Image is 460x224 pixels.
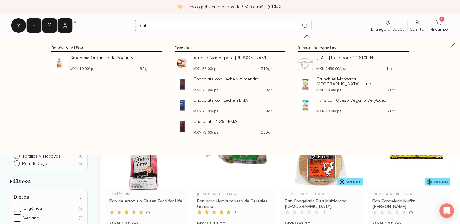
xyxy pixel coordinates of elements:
span: MXN 35.00 / pz [193,67,219,70]
a: Sucursales 📍 [81,38,123,50]
span: 1 [439,17,444,22]
a: Entrega a: 03103 [368,19,407,32]
span: MXN 75.00 / pz [193,109,219,113]
div: (2) [79,215,84,221]
a: Smoothie Orgánico de Yogurt y FrutasSmoothie Orgánico de Yogurt y ...MXN 19.00/ pz90 gr [51,55,162,70]
h4: Dietas [14,194,29,200]
img: check [177,4,183,9]
p: Pan de Caja [22,161,47,166]
span: MXN 19.00 / pz [70,67,95,70]
img: Chocolate con Leche y Almendras [175,76,190,92]
img: Producto en sesión de fotos [298,55,313,70]
div: ( 6 ) [78,153,84,159]
span: Entrega a: 03103 [371,26,405,32]
span: MXN 75.00 / pz [193,131,219,134]
img: Smoothie Orgánico de Yogurt y Frutas [51,55,67,70]
a: Otras categorías [298,45,337,50]
span: Arroz al Vapor para [PERSON_NAME]... [193,55,272,60]
span: Puffs con Queso Vegano VeryGue... [316,98,395,103]
span: ( 1 ) [146,210,150,214]
span: Smoothie Orgánico de Yogurt y ... [70,55,149,60]
a: Cuenta [407,19,427,32]
span: Chocolate con Leche YEMA [193,98,272,103]
div: Open Intercom Messenger [439,203,454,218]
div: Vegana [23,215,39,221]
div: (3) [79,205,84,211]
span: Chocolate con Leche y Almendra... [193,76,272,81]
span: MXN 19.00 / pz [316,88,342,92]
span: ( 0 ) [409,210,413,214]
span: 1 pqt [386,67,395,70]
span: Mi carrito [429,26,448,32]
input: Orgánica(3) [14,205,21,212]
img: Crunchies Manzana Chile-Limon VeryGuel [298,76,313,92]
span: 50 gr [386,109,395,113]
a: pasillo-todos-link [23,38,62,50]
img: Arroz al Vapor para Sushi SUKINA [175,55,190,70]
div: [DEMOGRAPHIC_DATA] [372,192,445,196]
div: [DEMOGRAPHIC_DATA] [285,192,358,196]
span: 210 gr [261,67,272,70]
span: MXN 1499.00 / pz [316,67,346,70]
span: 100 gr [261,109,272,113]
span: Cuenta [410,26,424,32]
div: ( 3 ) [78,161,84,166]
a: 1Mi carrito [427,19,450,32]
span: ( 0 ) [321,210,325,214]
a: Bebés y niños [51,45,83,50]
span: Crunchies Manzana [GEOGRAPHIC_DATA]-Limon ... [316,76,395,86]
div: [DEMOGRAPHIC_DATA] [197,192,270,196]
a: Producto en sesión de fotos[DATE] Licuadora CO610B N...MXN 1499.00/ pz1 pqt [298,55,409,70]
img: Puffs con Queso Vegano VeryGuel [298,98,313,113]
img: Chocolate con Leche YEMA [175,98,190,113]
a: Chocolate 70% YEMAChocolate 70% YEMAMXN 75.00/ pz100 gr [175,119,285,134]
input: Busca los mejores productos [140,22,299,29]
span: 90 gr [140,67,149,70]
p: ¡Envío gratis en pedidos de $500 o más! (CDMX) [186,4,283,10]
p: Tortillas y Tlacoyos [22,153,61,159]
a: Los estrenos ✨ [205,38,253,50]
span: ( 1 ) [233,210,237,214]
strong: Filtros [10,178,31,184]
div: Pan Congelado Pita Multigrano [DEMOGRAPHIC_DATA] [285,198,358,209]
img: Chocolate 70% YEMA [175,119,190,134]
div: Orgánica [23,205,42,211]
a: Arroz al Vapor para Sushi SUKINAArroz al Vapor para [PERSON_NAME]...MXN 35.00/ pz210 gr [175,55,285,70]
div: Pan para Hamburguesa de Cereales Germina... [197,198,270,209]
div: Pan Congelado Muffin [PERSON_NAME] [372,198,445,209]
span: 100 gr [261,88,272,92]
a: Crunchies Manzana Chile-Limon VeryGuelCrunchies Manzana [GEOGRAPHIC_DATA]-Limon ...MXN 19.00/ pz5... [298,76,409,92]
a: Los Imperdibles ⚡️ [136,38,193,50]
span: MXN 75.00 / pz [193,88,219,92]
span: Chocolate 70% YEMA [193,119,272,124]
a: Comida [175,45,189,50]
span: 100 gr [261,131,272,134]
a: Puffs con Queso Vegano VeryGuelPuffs con Queso Vegano VeryGue...MXN 19.00/ pz50 gr [298,98,409,113]
span: 50 gr [386,88,395,92]
a: Chocolate con Leche YEMAChocolate con Leche YEMAMXN 75.00/ pz100 gr [175,98,285,113]
div: Food for Life [109,192,182,196]
a: Chocolate con Leche y AlmendrasChocolate con Leche y Almendra...MXN 75.00/ pz100 gr [175,76,285,92]
input: Vegana(2) [14,214,21,222]
span: MXN 19.00 / pz [316,109,342,113]
span: [DATE] Licuadora CO610B N... [316,55,395,60]
div: Pan de Arroz sin Gluten Food for Life [109,198,182,209]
